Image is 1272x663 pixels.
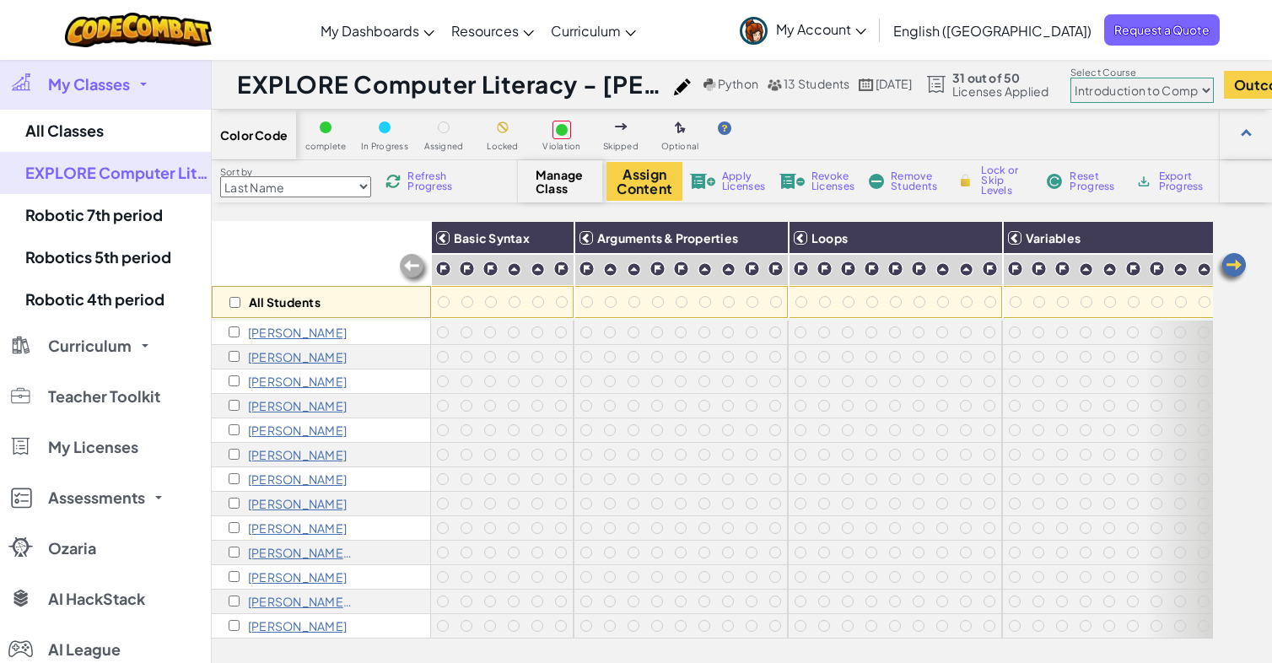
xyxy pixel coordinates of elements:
span: My Classes [48,77,130,92]
span: Variables [1026,230,1081,245]
img: IconRemoveStudents.svg [869,174,884,189]
span: Licenses Applied [952,84,1049,98]
img: IconChallengeLevel.svg [435,261,451,277]
img: IconSkippedLevel.svg [615,123,628,130]
p: Noah McKemie [248,497,347,510]
span: Skipped [603,142,639,151]
a: Curriculum [542,8,644,53]
span: 31 out of 50 [952,71,1049,84]
span: Ozaria [48,541,96,556]
img: IconChallengeLevel.svg [1054,261,1070,277]
span: Locked [487,142,518,151]
img: MultipleUsers.png [767,78,782,91]
p: Calvin Joel [248,472,347,486]
span: Apply Licenses [722,171,765,191]
img: IconReload.svg [385,174,401,189]
p: Bella Shirley [248,570,347,584]
span: My Account [776,20,866,38]
span: Reset Progress [1070,171,1120,191]
span: Teacher Toolkit [48,389,160,404]
span: My Dashboards [321,22,419,40]
span: AI League [48,642,121,657]
img: IconChallengeLevel.svg [1031,261,1047,277]
img: IconArchive.svg [1135,174,1151,189]
img: IconHint.svg [718,121,731,135]
a: My Account [731,3,875,57]
span: 13 Students [784,76,850,91]
span: Curriculum [551,22,621,40]
p: Alan Flores Ascencio [248,399,347,412]
img: IconChallengeLevel.svg [649,261,666,277]
span: Resources [451,22,519,40]
span: Arguments & Properties [597,230,738,245]
img: calendar.svg [859,78,874,91]
img: IconPracticeLevel.svg [627,262,641,277]
p: Kylor Fanning [248,375,347,388]
span: In Progress [361,142,408,151]
img: IconChallengeLevel.svg [793,261,809,277]
a: My Dashboards [312,8,443,53]
span: Curriculum [48,338,132,353]
img: IconChallengeLevel.svg [982,261,998,277]
span: Color Code [220,128,288,142]
span: Assigned [424,142,464,151]
span: Violation [542,142,580,151]
img: IconChallengeLevel.svg [768,261,784,277]
img: IconPracticeLevel.svg [1173,262,1188,277]
img: IconChallengeLevel.svg [1149,261,1165,277]
img: IconPracticeLevel.svg [935,262,950,277]
img: IconPracticeLevel.svg [1102,262,1117,277]
img: Arrow_Left_Inactive.png [397,252,431,286]
p: All Students [249,295,321,309]
span: complete [305,142,347,151]
span: Optional [661,142,699,151]
span: Revoke Licenses [811,171,854,191]
span: AI HackStack [48,591,145,606]
img: IconPracticeLevel.svg [959,262,973,277]
img: IconChallengeLevel.svg [553,261,569,277]
img: IconOptionalLevel.svg [675,121,686,135]
img: IconChallengeLevel.svg [1007,261,1023,277]
span: [DATE] [876,76,912,91]
span: Manage Class [536,168,585,195]
img: IconChallengeLevel.svg [911,261,927,277]
img: IconChallengeLevel.svg [459,261,475,277]
a: English ([GEOGRAPHIC_DATA]) [885,8,1100,53]
img: IconPracticeLevel.svg [721,262,736,277]
img: IconChallengeLevel.svg [1125,261,1141,277]
img: IconChallengeLevel.svg [887,261,903,277]
span: Loops [811,230,848,245]
span: Remove Students [891,171,941,191]
a: Request a Quote [1104,14,1220,46]
img: iconPencil.svg [674,78,691,95]
img: IconChallengeLevel.svg [482,261,499,277]
img: IconPracticeLevel.svg [603,262,617,277]
p: Daniel Reyes [248,521,347,535]
span: My Licenses [48,439,138,455]
img: IconLicenseApply.svg [690,174,715,189]
img: IconChallengeLevel.svg [817,261,833,277]
img: IconPracticeLevel.svg [698,262,712,277]
span: Python [718,76,758,91]
img: avatar [740,17,768,45]
span: Basic Syntax [454,230,530,245]
img: CodeCombat logo [65,13,213,47]
img: python.png [703,78,716,91]
p: Ashley Rivera Garcia [248,546,353,559]
img: IconChallengeLevel.svg [864,261,880,277]
span: Assessments [48,490,145,505]
img: IconLicenseRevoke.svg [779,174,805,189]
p: Chandler Hamilton [248,448,347,461]
span: Export Progress [1159,171,1210,191]
h1: EXPLORE Computer Literacy - [PERSON_NAME] - 7 [237,68,666,100]
label: Select Course [1070,66,1214,79]
p: Kimber Wilson [248,619,347,633]
img: IconPracticeLevel.svg [507,262,521,277]
img: IconPracticeLevel.svg [531,262,545,277]
p: Lilly Hale [248,423,347,437]
p: Faith Beckwith [248,326,347,339]
a: Resources [443,8,542,53]
p: Connor Usrey [248,595,353,608]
